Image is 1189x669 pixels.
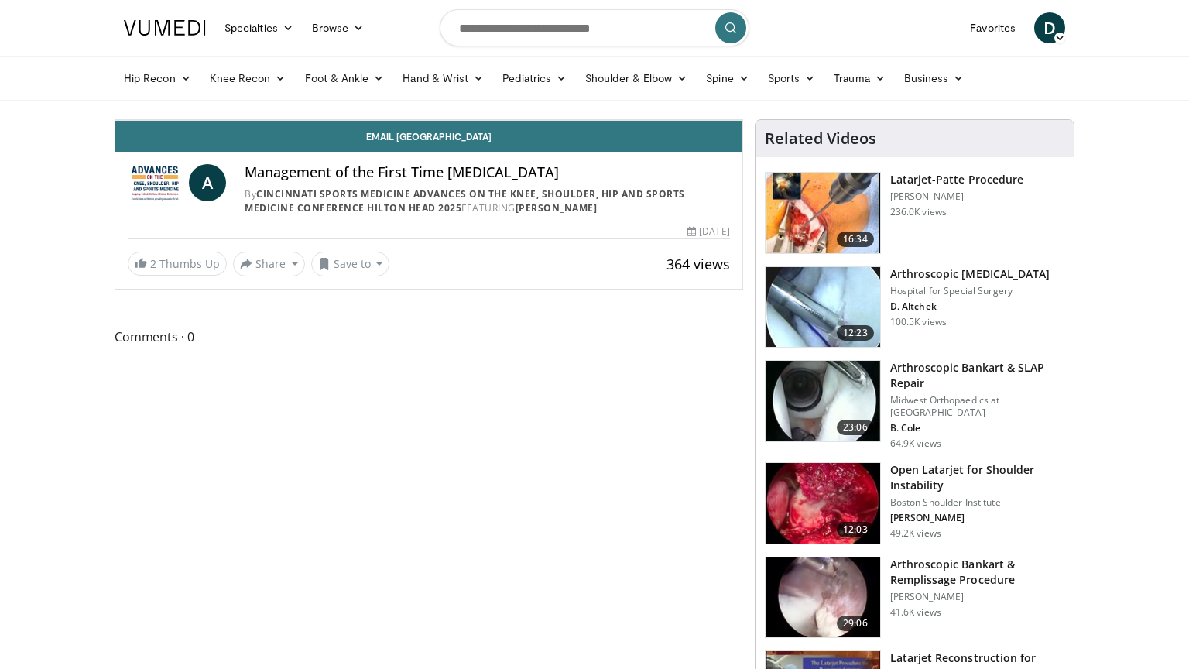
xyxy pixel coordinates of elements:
span: 364 views [666,255,730,273]
a: Browse [303,12,374,43]
p: [PERSON_NAME] [890,190,1023,203]
h3: Arthroscopic Bankart & SLAP Repair [890,360,1064,391]
img: cole_0_3.png.150x105_q85_crop-smart_upscale.jpg [766,361,880,441]
span: 29:06 [837,616,874,631]
p: 64.9K views [890,437,941,450]
button: Share [233,252,305,276]
h3: Open Latarjet for Shoulder Instability [890,462,1064,493]
p: 49.2K views [890,527,941,540]
a: A [189,164,226,201]
a: Specialties [215,12,303,43]
p: B. Cole [890,422,1064,434]
a: Hand & Wrist [393,63,493,94]
a: Shoulder & Elbow [576,63,697,94]
a: Spine [697,63,758,94]
div: By FEATURING [245,187,730,215]
p: [PERSON_NAME] [890,512,1064,524]
span: 12:23 [837,325,874,341]
a: Favorites [961,12,1025,43]
span: Comments 0 [115,327,743,347]
p: Midwest Orthopaedics at [GEOGRAPHIC_DATA] [890,394,1064,419]
img: 10039_3.png.150x105_q85_crop-smart_upscale.jpg [766,267,880,348]
p: 100.5K views [890,316,947,328]
p: Hospital for Special Surgery [890,285,1050,297]
p: Boston Shoulder Institute [890,496,1064,509]
a: Cincinnati Sports Medicine Advances on the Knee, Shoulder, Hip and Sports Medicine Conference Hil... [245,187,685,214]
p: 41.6K views [890,606,941,619]
a: Business [895,63,974,94]
a: D [1034,12,1065,43]
img: Cincinnati Sports Medicine Advances on the Knee, Shoulder, Hip and Sports Medicine Conference Hil... [128,164,183,201]
img: 617583_3.png.150x105_q85_crop-smart_upscale.jpg [766,173,880,253]
a: 12:23 Arthroscopic [MEDICAL_DATA] Hospital for Special Surgery D. Altchek 100.5K views [765,266,1064,348]
a: Foot & Ankle [296,63,394,94]
div: [DATE] [687,225,729,238]
h4: Management of the First Time [MEDICAL_DATA] [245,164,730,181]
span: 23:06 [837,420,874,435]
p: D. Altchek [890,300,1050,313]
span: 2 [150,256,156,271]
a: Pediatrics [493,63,576,94]
a: 16:34 Latarjet-Patte Procedure [PERSON_NAME] 236.0K views [765,172,1064,254]
h3: Arthroscopic Bankart & Remplissage Procedure [890,557,1064,588]
a: Email [GEOGRAPHIC_DATA] [115,121,742,152]
a: Hip Recon [115,63,200,94]
span: 12:03 [837,522,874,537]
img: 944938_3.png.150x105_q85_crop-smart_upscale.jpg [766,463,880,544]
video-js: Video Player [115,120,742,121]
a: 29:06 Arthroscopic Bankart & Remplissage Procedure [PERSON_NAME] 41.6K views [765,557,1064,639]
a: 23:06 Arthroscopic Bankart & SLAP Repair Midwest Orthopaedics at [GEOGRAPHIC_DATA] B. Cole 64.9K ... [765,360,1064,450]
p: [PERSON_NAME] [890,591,1064,603]
span: 16:34 [837,232,874,247]
button: Save to [311,252,390,276]
a: Sports [759,63,825,94]
h3: Latarjet-Patte Procedure [890,172,1023,187]
a: 2 Thumbs Up [128,252,227,276]
a: 12:03 Open Latarjet for Shoulder Instability Boston Shoulder Institute [PERSON_NAME] 49.2K views [765,462,1064,544]
a: [PERSON_NAME] [516,201,598,214]
input: Search topics, interventions [440,9,749,46]
img: wolf_3.png.150x105_q85_crop-smart_upscale.jpg [766,557,880,638]
a: Knee Recon [200,63,296,94]
a: Trauma [824,63,895,94]
img: VuMedi Logo [124,20,206,36]
h4: Related Videos [765,129,876,148]
p: 236.0K views [890,206,947,218]
h3: Arthroscopic [MEDICAL_DATA] [890,266,1050,282]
